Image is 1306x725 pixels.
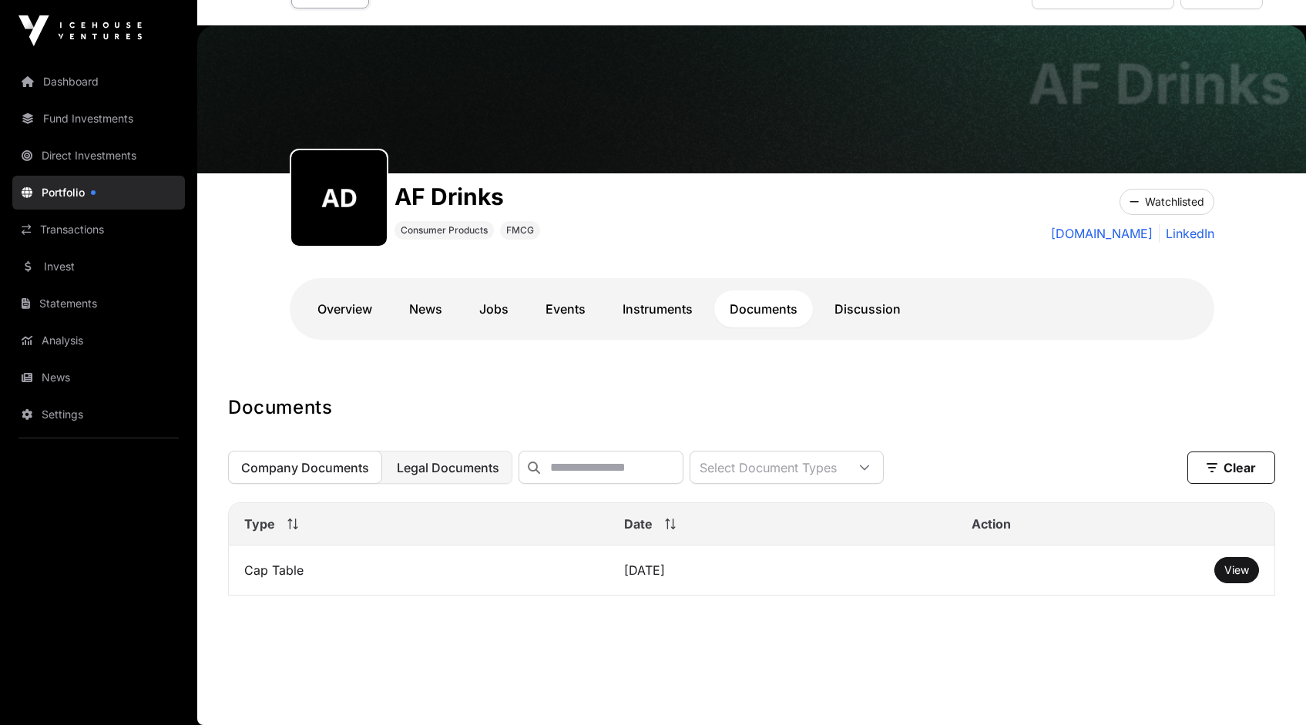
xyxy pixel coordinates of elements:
a: [DOMAIN_NAME] [1051,224,1153,243]
span: Company Documents [241,460,369,475]
button: Watchlisted [1120,189,1214,215]
td: [DATE] [609,545,956,596]
a: Dashboard [12,65,185,99]
nav: Tabs [302,290,1202,327]
a: Analysis [12,324,185,357]
span: Type [244,515,275,533]
span: Action [972,515,1011,533]
span: Date [624,515,653,533]
a: News [394,290,458,327]
a: Statements [12,287,185,321]
a: News [12,361,185,394]
a: Fund Investments [12,102,185,136]
button: Company Documents [228,451,382,484]
a: Jobs [464,290,524,327]
a: LinkedIn [1159,224,1214,243]
h1: AF Drinks [394,183,540,210]
iframe: Chat Widget [1229,651,1306,725]
h1: Documents [228,395,1275,420]
img: AF Drinks [197,25,1306,173]
button: View [1214,557,1259,583]
button: Clear [1187,451,1275,484]
h1: AF Drinks [1028,56,1291,112]
a: Documents [714,290,813,327]
a: Settings [12,398,185,431]
span: Consumer Products [401,224,488,237]
a: Discussion [819,290,916,327]
div: Select Document Types [690,451,846,483]
button: Legal Documents [384,451,512,484]
a: Instruments [607,290,708,327]
a: Overview [302,290,388,327]
td: Cap Table [229,545,609,596]
a: Invest [12,250,185,284]
a: Transactions [12,213,185,247]
img: af-drinks358.png [297,156,381,240]
span: Legal Documents [397,460,499,475]
span: View [1224,563,1249,576]
a: View [1224,562,1249,578]
a: Direct Investments [12,139,185,173]
a: Portfolio [12,176,185,210]
img: Icehouse Ventures Logo [18,15,142,46]
a: Events [530,290,601,327]
span: FMCG [506,224,534,237]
